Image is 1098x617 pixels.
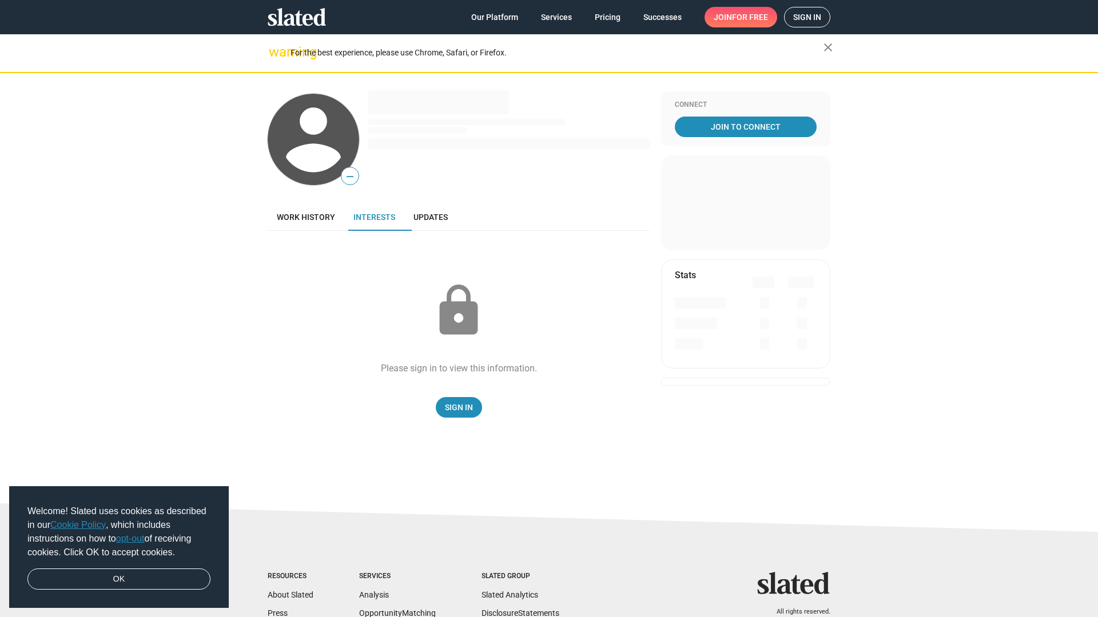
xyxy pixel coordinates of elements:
a: Successes [634,7,691,27]
mat-icon: lock [430,282,487,339]
span: Sign In [445,397,473,418]
a: Our Platform [462,7,527,27]
a: Work history [268,203,344,231]
span: Welcome! Slated uses cookies as described in our , which includes instructions on how to of recei... [27,504,210,559]
mat-icon: close [821,41,835,54]
span: Interests [353,213,395,222]
a: Analysis [359,590,389,599]
a: Cookie Policy [50,520,106,530]
a: Join To Connect [675,117,817,137]
div: Services [359,572,436,581]
span: Our Platform [471,7,518,27]
div: Slated Group [482,572,559,581]
span: Work history [277,213,335,222]
a: opt-out [116,534,145,543]
div: For the best experience, please use Chrome, Safari, or Firefox. [291,45,823,61]
span: Updates [413,213,448,222]
span: Pricing [595,7,620,27]
span: Join To Connect [677,117,814,137]
a: dismiss cookie message [27,568,210,590]
a: Interests [344,203,404,231]
a: Sign in [784,7,830,27]
a: Slated Analytics [482,590,538,599]
span: Successes [643,7,682,27]
div: Connect [675,101,817,110]
span: Services [541,7,572,27]
a: Sign In [436,397,482,418]
div: Please sign in to view this information. [381,362,537,374]
mat-icon: warning [269,45,283,59]
div: cookieconsent [9,486,229,608]
a: Updates [404,203,457,231]
span: Join [714,7,768,27]
a: Joinfor free [705,7,777,27]
span: for free [732,7,768,27]
mat-card-title: Stats [675,269,696,281]
span: Sign in [793,7,821,27]
div: Resources [268,572,313,581]
a: Pricing [586,7,630,27]
a: Services [532,7,581,27]
a: About Slated [268,590,313,599]
span: — [341,169,359,184]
